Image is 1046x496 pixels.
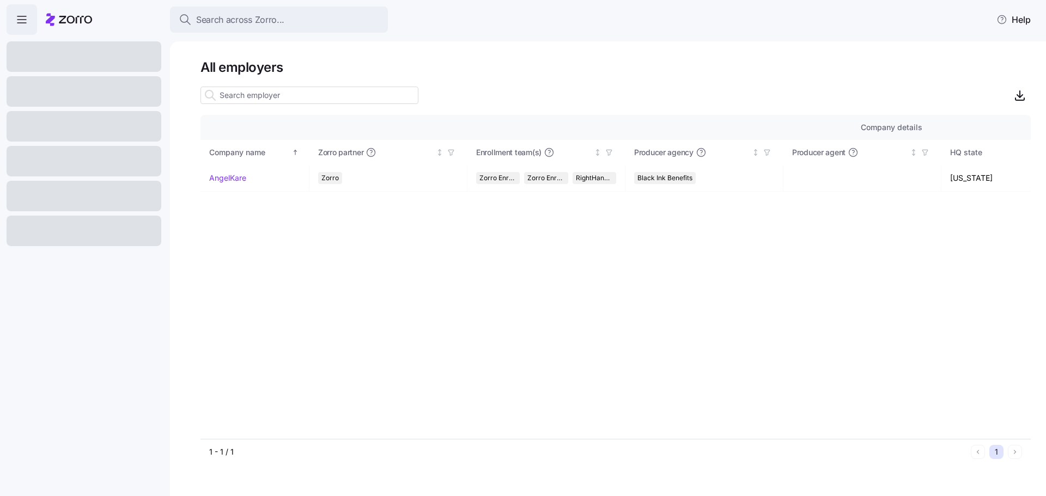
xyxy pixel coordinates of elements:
th: Enrollment team(s)Not sorted [467,140,625,165]
th: Company nameSorted ascending [200,140,309,165]
h1: All employers [200,59,1031,76]
span: Producer agency [634,147,694,158]
span: Search across Zorro... [196,13,284,27]
span: Help [996,13,1031,26]
div: Not sorted [436,149,443,156]
div: Sorted ascending [291,149,299,156]
button: Help [988,9,1039,30]
span: Producer agent [792,147,846,158]
span: Zorro Enrollment Team [479,172,516,184]
span: Zorro partner [318,147,363,158]
span: Enrollment team(s) [476,147,542,158]
button: 1 [989,445,1004,459]
th: Producer agentNot sorted [783,140,941,165]
div: 1 - 1 / 1 [209,446,966,457]
div: Not sorted [910,149,917,156]
div: Not sorted [594,149,601,156]
span: Zorro [321,172,339,184]
span: Zorro Enrollment Experts [527,172,564,184]
button: Previous page [971,445,985,459]
th: Zorro partnerNot sorted [309,140,467,165]
button: Search across Zorro... [170,7,388,33]
input: Search employer [200,87,418,104]
th: Producer agencyNot sorted [625,140,783,165]
div: Company name [209,146,290,158]
span: RightHandMan Financial [576,172,613,184]
span: Black Ink Benefits [637,172,692,184]
a: AngelKare [209,173,246,183]
button: Next page [1008,445,1022,459]
div: Not sorted [752,149,759,156]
